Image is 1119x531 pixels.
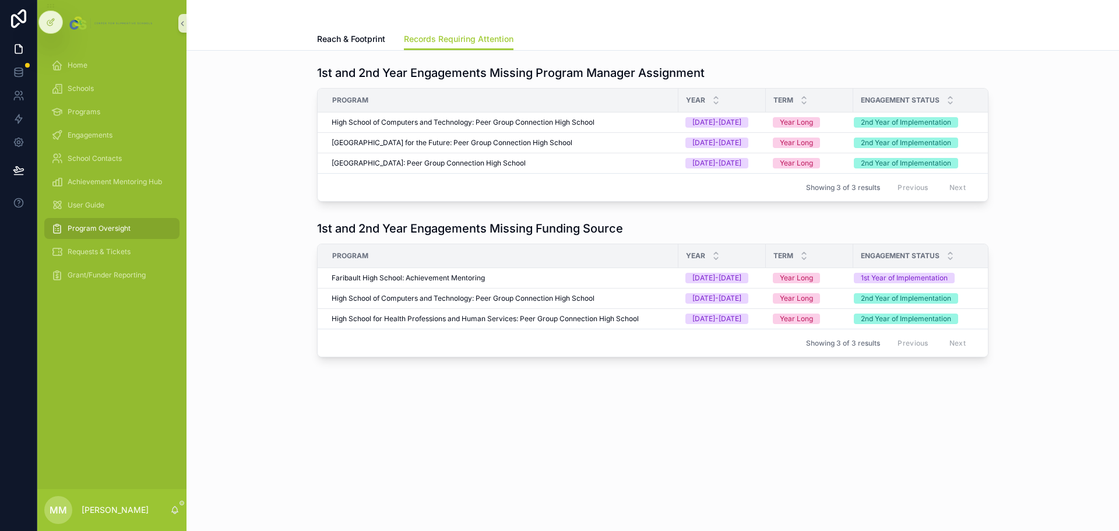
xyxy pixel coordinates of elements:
a: 2nd Year of Implementation [854,117,980,128]
a: Reach & Footprint [317,29,385,52]
div: Year Long [780,138,813,148]
a: Year Long [773,138,846,148]
a: [DATE]-[DATE] [685,314,759,324]
a: High School for Health Professions and Human Services: Peer Group Connection High School [332,314,671,323]
span: [GEOGRAPHIC_DATA]: Peer Group Connection High School [332,159,526,168]
a: Year Long [773,314,846,324]
span: Home [68,61,87,70]
a: Year Long [773,273,846,283]
div: 2nd Year of Implementation [861,117,951,128]
div: Year Long [780,273,813,283]
div: [DATE]-[DATE] [692,314,741,324]
div: 2nd Year of Implementation [861,293,951,304]
span: Year [686,96,705,105]
span: Year [686,251,705,261]
a: High School of Computers and Technology: Peer Group Connection High School [332,294,671,303]
span: Term [773,96,793,105]
div: [DATE]-[DATE] [692,117,741,128]
span: Term [773,251,793,261]
a: Achievement Mentoring Hub [44,171,180,192]
a: Program Oversight [44,218,180,239]
a: Schools [44,78,180,99]
a: 2nd Year of Implementation [854,314,980,324]
div: Year Long [780,293,813,304]
span: School Contacts [68,154,122,163]
span: High School of Computers and Technology: Peer Group Connection High School [332,294,594,303]
a: [DATE]-[DATE] [685,273,759,283]
span: Program Oversight [68,224,131,233]
h1: 1st and 2nd Year Engagements Missing Program Manager Assignment [317,65,705,81]
a: [GEOGRAPHIC_DATA]: Peer Group Connection High School [332,159,671,168]
div: 2nd Year of Implementation [861,138,951,148]
span: Showing 3 of 3 results [806,339,880,348]
span: Engagements [68,131,112,140]
span: Engagement Status [861,251,939,261]
div: Year Long [780,158,813,168]
img: App logo [67,14,156,33]
span: Grant/Funder Reporting [68,270,146,280]
span: Programs [68,107,100,117]
a: 2nd Year of Implementation [854,138,980,148]
span: Program [332,251,368,261]
a: Year Long [773,117,846,128]
a: [DATE]-[DATE] [685,158,759,168]
a: High School of Computers and Technology: Peer Group Connection High School [332,118,671,127]
div: 1st Year of Implementation [861,273,948,283]
a: Faribault High School: Achievement Mentoring [332,273,671,283]
a: Requests & Tickets [44,241,180,262]
span: Program [332,96,368,105]
div: 2nd Year of Implementation [861,314,951,324]
span: Schools [68,84,94,93]
a: [DATE]-[DATE] [685,293,759,304]
a: Year Long [773,293,846,304]
a: [DATE]-[DATE] [685,117,759,128]
a: School Contacts [44,148,180,169]
a: Home [44,55,180,76]
span: [GEOGRAPHIC_DATA] for the Future: Peer Group Connection High School [332,138,572,147]
a: Programs [44,101,180,122]
div: scrollable content [37,47,186,301]
span: Faribault High School: Achievement Mentoring [332,273,485,283]
a: [DATE]-[DATE] [685,138,759,148]
span: High School of Computers and Technology: Peer Group Connection High School [332,118,594,127]
p: [PERSON_NAME] [82,504,149,516]
a: Records Requiring Attention [404,29,513,51]
span: MM [50,503,67,517]
div: [DATE]-[DATE] [692,293,741,304]
a: User Guide [44,195,180,216]
div: [DATE]-[DATE] [692,273,741,283]
a: Grant/Funder Reporting [44,265,180,286]
span: Showing 3 of 3 results [806,183,880,192]
span: Records Requiring Attention [404,33,513,45]
span: Engagement Status [861,96,939,105]
a: 2nd Year of Implementation [854,293,980,304]
div: Year Long [780,117,813,128]
a: [GEOGRAPHIC_DATA] for the Future: Peer Group Connection High School [332,138,671,147]
div: [DATE]-[DATE] [692,138,741,148]
a: 1st Year of Implementation [854,273,980,283]
div: [DATE]-[DATE] [692,158,741,168]
a: Engagements [44,125,180,146]
div: Year Long [780,314,813,324]
span: High School for Health Professions and Human Services: Peer Group Connection High School [332,314,639,323]
h1: 1st and 2nd Year Engagements Missing Funding Source [317,220,623,237]
span: User Guide [68,201,104,210]
a: Year Long [773,158,846,168]
a: 2nd Year of Implementation [854,158,980,168]
span: Achievement Mentoring Hub [68,177,162,187]
div: 2nd Year of Implementation [861,158,951,168]
span: Requests & Tickets [68,247,131,256]
span: Reach & Footprint [317,33,385,45]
